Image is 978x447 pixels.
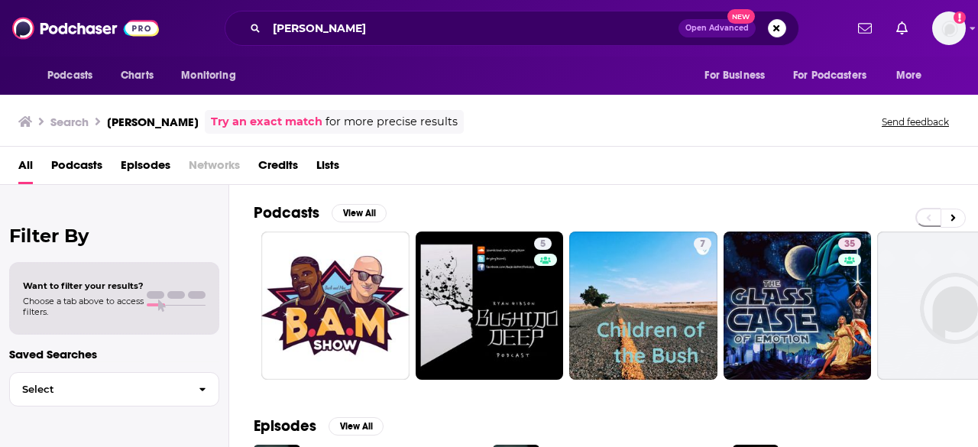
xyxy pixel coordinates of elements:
[954,11,966,24] svg: Add a profile image
[332,204,387,222] button: View All
[9,225,219,247] h2: Filter By
[685,24,749,32] span: Open Advanced
[569,232,717,380] a: 7
[121,65,154,86] span: Charts
[37,61,112,90] button: open menu
[170,61,255,90] button: open menu
[325,113,458,131] span: for more precise results
[316,153,339,184] a: Lists
[18,153,33,184] a: All
[47,65,92,86] span: Podcasts
[416,232,564,380] a: 5
[121,153,170,184] a: Episodes
[540,237,546,252] span: 5
[877,115,954,128] button: Send feedback
[254,203,319,222] h2: Podcasts
[254,416,316,436] h2: Episodes
[254,203,387,222] a: PodcastsView All
[534,238,552,250] a: 5
[225,11,799,46] div: Search podcasts, credits, & more...
[51,153,102,184] a: Podcasts
[329,417,384,436] button: View All
[10,384,186,394] span: Select
[12,14,159,43] img: Podchaser - Follow, Share and Rate Podcasts
[896,65,922,86] span: More
[9,372,219,407] button: Select
[9,347,219,361] p: Saved Searches
[724,232,872,380] a: 35
[793,65,866,86] span: For Podcasters
[111,61,163,90] a: Charts
[852,15,878,41] a: Show notifications dropdown
[50,115,89,129] h3: Search
[838,238,861,250] a: 35
[700,237,705,252] span: 7
[254,416,384,436] a: EpisodesView All
[727,9,755,24] span: New
[783,61,889,90] button: open menu
[107,115,199,129] h3: [PERSON_NAME]
[189,153,240,184] span: Networks
[932,11,966,45] img: User Profile
[694,61,784,90] button: open menu
[694,238,711,250] a: 7
[886,61,941,90] button: open menu
[932,11,966,45] span: Logged in as megcassidy
[678,19,756,37] button: Open AdvancedNew
[23,280,144,291] span: Want to filter your results?
[844,237,855,252] span: 35
[932,11,966,45] button: Show profile menu
[258,153,298,184] a: Credits
[23,296,144,317] span: Choose a tab above to access filters.
[211,113,322,131] a: Try an exact match
[267,16,678,40] input: Search podcasts, credits, & more...
[181,65,235,86] span: Monitoring
[890,15,914,41] a: Show notifications dropdown
[704,65,765,86] span: For Business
